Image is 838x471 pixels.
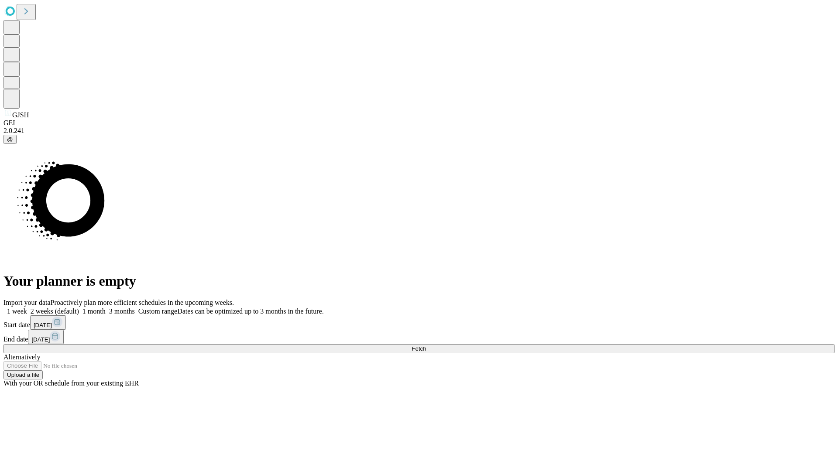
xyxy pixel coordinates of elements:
span: With your OR schedule from your existing EHR [3,379,139,387]
button: [DATE] [28,330,64,344]
div: End date [3,330,835,344]
span: Dates can be optimized up to 3 months in the future. [177,307,323,315]
span: 1 month [82,307,106,315]
span: Custom range [138,307,177,315]
span: Import your data [3,299,51,306]
span: [DATE] [34,322,52,328]
span: Fetch [412,345,426,352]
span: 2 weeks (default) [31,307,79,315]
span: [DATE] [31,336,50,343]
button: [DATE] [30,315,66,330]
div: Start date [3,315,835,330]
div: 2.0.241 [3,127,835,135]
span: GJSH [12,111,29,119]
button: Upload a file [3,370,43,379]
span: 3 months [109,307,135,315]
button: @ [3,135,17,144]
span: @ [7,136,13,143]
span: 1 week [7,307,27,315]
div: GEI [3,119,835,127]
h1: Your planner is empty [3,273,835,289]
span: Alternatively [3,353,40,361]
button: Fetch [3,344,835,353]
span: Proactively plan more efficient schedules in the upcoming weeks. [51,299,234,306]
